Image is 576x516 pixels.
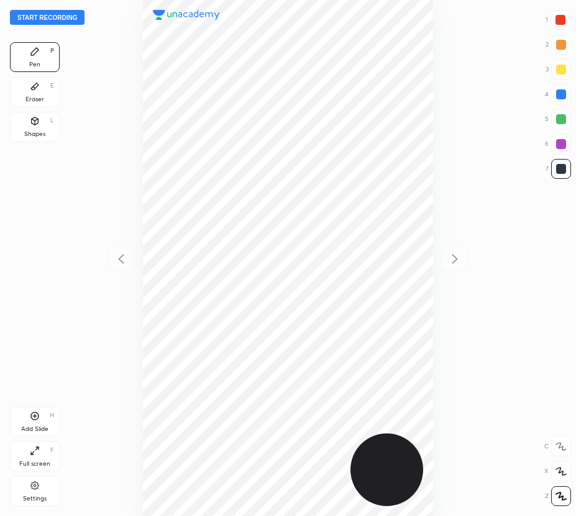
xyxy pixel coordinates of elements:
[50,48,54,54] div: P
[50,117,54,124] div: L
[544,461,571,481] div: X
[24,131,45,137] div: Shapes
[545,486,571,506] div: Z
[21,426,48,432] div: Add Slide
[25,96,44,102] div: Eraser
[544,437,571,456] div: C
[546,10,570,30] div: 1
[545,109,571,129] div: 5
[545,134,571,154] div: 6
[546,35,571,55] div: 2
[50,83,54,89] div: E
[545,84,571,104] div: 4
[29,61,40,68] div: Pen
[153,10,220,20] img: logo.38c385cc.svg
[10,10,85,25] button: Start recording
[546,60,571,79] div: 3
[23,496,47,502] div: Settings
[50,447,54,453] div: F
[50,412,54,419] div: H
[546,159,571,179] div: 7
[19,461,50,467] div: Full screen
